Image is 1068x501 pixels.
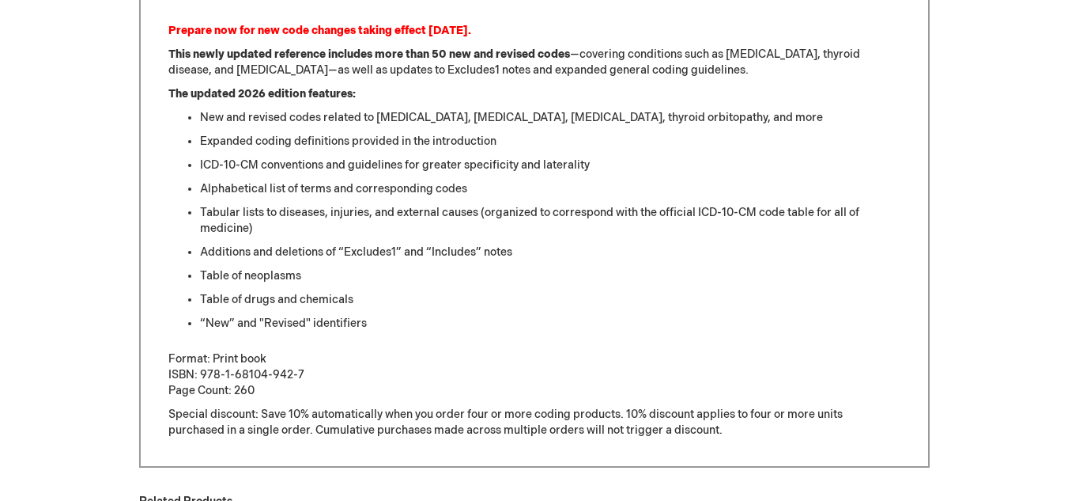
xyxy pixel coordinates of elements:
[168,87,356,101] strong: The updated 2026 edition features:
[168,24,471,37] strong: Prepare now for new code changes taking effect [DATE].
[168,407,900,438] p: Special discount: Save 10% automatically when you order four or more coding products. 10% discoun...
[200,245,900,260] li: Additions and deletions of “Excludes1” and “Includes” notes
[200,316,900,332] li: “New” and "Revised" identifiers
[168,47,570,61] strong: This newly updated reference includes more than 50 new and revised codes
[168,47,900,78] p: —covering conditions such as [MEDICAL_DATA], thyroid disease, and [MEDICAL_DATA]—as well as updat...
[168,351,900,399] p: Format: Print book ISBN: 978-1-68104-942-7 Page Count: 260
[200,134,900,150] li: Expanded coding definitions provided in the introduction
[200,158,900,173] li: ICD-10-CM conventions and guidelines for greater specificity and laterality
[200,205,900,237] li: Tabular lists to diseases, injuries, and external causes (organized to correspond with the offici...
[200,181,900,197] li: Alphabetical list of terms and corresponding codes
[200,268,900,284] li: Table of neoplasms
[200,110,900,126] li: New and revised codes related to [MEDICAL_DATA], [MEDICAL_DATA], [MEDICAL_DATA], thyroid orbitopa...
[200,292,900,308] li: Table of drugs and chemicals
